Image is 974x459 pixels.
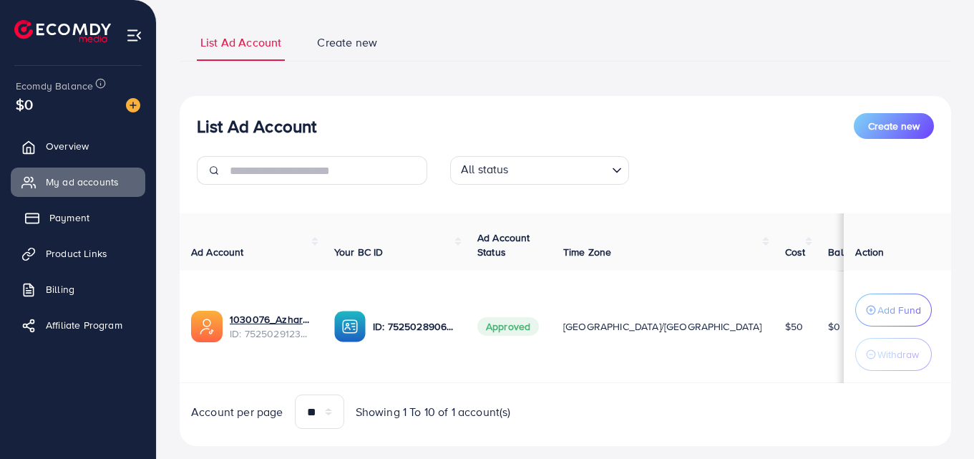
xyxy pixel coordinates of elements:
[11,239,145,268] a: Product Links
[46,282,74,296] span: Billing
[49,211,89,225] span: Payment
[230,312,311,327] a: 1030076_Azhar Khan_1752057386161
[46,139,89,153] span: Overview
[458,158,512,181] span: All status
[191,404,283,420] span: Account per page
[200,34,281,51] span: List Ad Account
[785,245,806,259] span: Cost
[563,245,611,259] span: Time Zone
[334,311,366,342] img: ic-ba-acc.ded83a64.svg
[450,156,629,185] div: Search for option
[317,34,377,51] span: Create new
[877,346,919,363] p: Withdraw
[11,168,145,196] a: My ad accounts
[14,20,111,42] img: logo
[230,312,311,342] div: <span class='underline'>1030076_Azhar Khan_1752057386161</span></br>7525029123299950593
[828,319,840,334] span: $0
[334,245,384,259] span: Your BC ID
[854,113,934,139] button: Create new
[828,245,866,259] span: Balance
[11,275,145,304] a: Billing
[373,318,454,335] p: ID: 7525028906420830225
[477,317,539,336] span: Approved
[477,231,530,259] span: Ad Account Status
[46,246,107,261] span: Product Links
[126,98,140,112] img: image
[191,245,244,259] span: Ad Account
[126,27,142,44] img: menu
[11,132,145,160] a: Overview
[230,327,311,341] span: ID: 7525029123299950593
[46,318,122,332] span: Affiliate Program
[913,395,963,448] iframe: Chat
[11,311,145,339] a: Affiliate Program
[356,404,511,420] span: Showing 1 To 10 of 1 account(s)
[46,175,119,189] span: My ad accounts
[563,319,762,334] span: [GEOGRAPHIC_DATA]/[GEOGRAPHIC_DATA]
[868,119,920,133] span: Create new
[877,301,921,319] p: Add Fund
[855,338,932,371] button: Withdraw
[785,319,803,334] span: $50
[855,294,932,327] button: Add Fund
[16,94,33,115] span: $0
[197,116,316,137] h3: List Ad Account
[855,245,884,259] span: Action
[16,79,93,93] span: Ecomdy Balance
[11,203,145,232] a: Payment
[513,159,606,181] input: Search for option
[191,311,223,342] img: ic-ads-acc.e4c84228.svg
